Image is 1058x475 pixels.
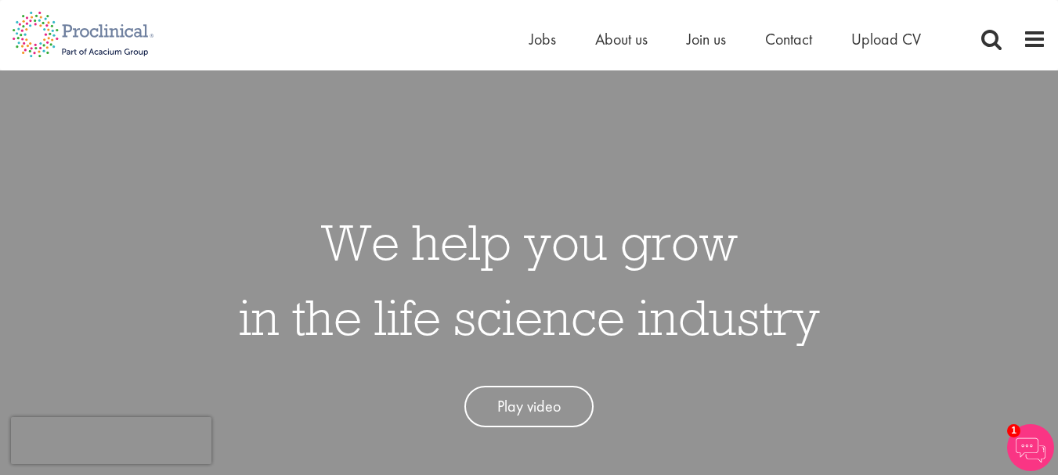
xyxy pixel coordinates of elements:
a: Play video [464,386,594,427]
a: About us [595,29,648,49]
img: Chatbot [1007,424,1054,471]
h1: We help you grow in the life science industry [239,204,820,354]
a: Contact [765,29,812,49]
a: Upload CV [851,29,921,49]
span: 1 [1007,424,1020,437]
a: Jobs [529,29,556,49]
a: Join us [687,29,726,49]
